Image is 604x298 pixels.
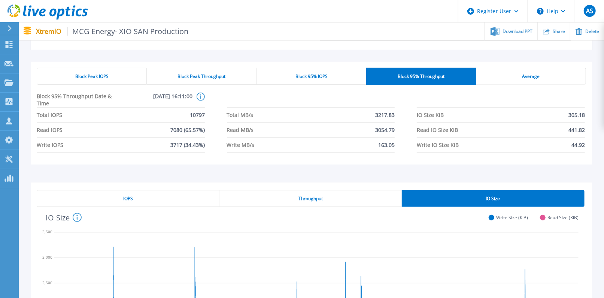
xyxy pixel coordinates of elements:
span: Block 95% Throughput Date & Time [37,93,115,107]
span: Write IO Size KiB [417,138,459,152]
span: Block Peak IOPS [75,73,109,79]
span: 10797 [190,108,205,122]
span: 3217.83 [375,108,395,122]
span: Block 95% IOPS [295,73,328,79]
span: 305.18 [568,108,585,122]
span: MCG Energy- XIO SAN Production [67,27,189,36]
span: 7080 (65.57%) [170,123,205,137]
span: 3054.79 [375,123,395,137]
span: IOPS [123,196,133,202]
span: 163.05 [378,138,395,152]
text: 2,500 [42,280,52,285]
h4: IO Size [46,213,82,222]
span: Read Size (KiB) [547,215,579,220]
span: IO Size [486,196,500,202]
p: XtremIO [36,27,189,36]
span: Total MB/s [227,108,254,122]
span: Throughput [298,196,323,202]
span: Block 95% Throughput [398,73,444,79]
text: 3,000 [42,255,52,260]
span: Delete [585,29,599,34]
span: 3717 (34.43%) [170,138,205,152]
span: IO Size KiB [417,108,444,122]
span: Total IOPS [37,108,62,122]
span: Block Peak Throughput [177,73,225,79]
span: Write MB/s [227,138,255,152]
span: Write Size (KiB) [496,215,528,220]
span: Share [553,29,565,34]
text: 3,500 [42,229,52,235]
span: Read IO Size KiB [417,123,458,137]
span: Write IOPS [37,138,63,152]
span: Read MB/s [227,123,254,137]
span: [DATE] 16:11:00 [115,93,192,107]
span: 44.92 [571,138,585,152]
span: AS [586,8,593,14]
span: Read IOPS [37,123,63,137]
span: 441.82 [568,123,585,137]
span: Download PPT [503,29,532,34]
span: Average [522,73,540,79]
